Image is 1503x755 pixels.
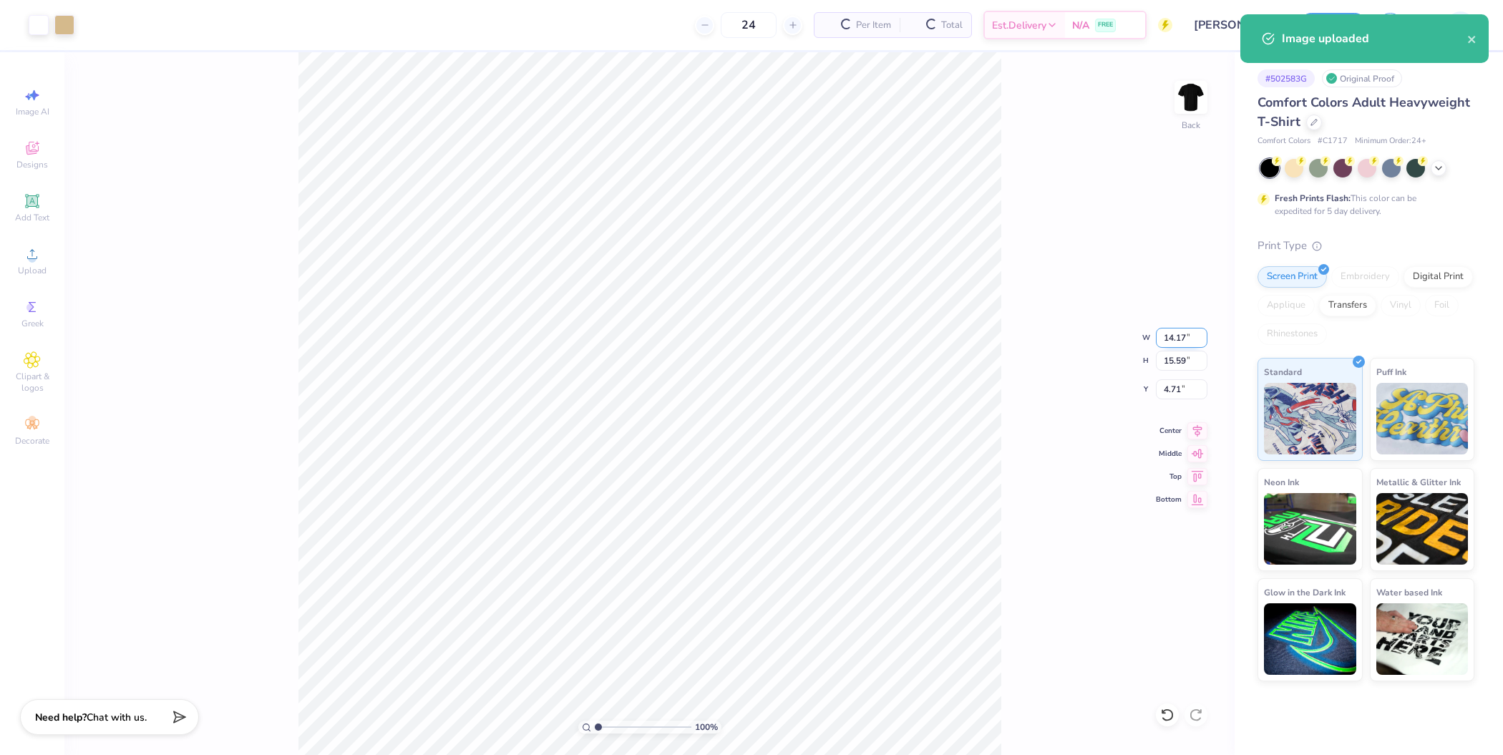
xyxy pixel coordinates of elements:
[1264,603,1356,675] img: Glow in the Dark Ink
[1258,266,1327,288] div: Screen Print
[1258,323,1327,345] div: Rhinestones
[1264,383,1356,454] img: Standard
[1258,295,1315,316] div: Applique
[1376,474,1461,489] span: Metallic & Glitter Ink
[1156,495,1182,505] span: Bottom
[1322,69,1402,87] div: Original Proof
[1072,18,1089,33] span: N/A
[1404,266,1473,288] div: Digital Print
[1275,192,1451,218] div: This color can be expedited for 5 day delivery.
[1355,135,1426,147] span: Minimum Order: 24 +
[1156,449,1182,459] span: Middle
[856,18,891,33] span: Per Item
[1182,119,1200,132] div: Back
[1376,493,1469,565] img: Metallic & Glitter Ink
[1331,266,1399,288] div: Embroidery
[87,711,147,724] span: Chat with us.
[16,106,49,117] span: Image AI
[1098,20,1113,30] span: FREE
[1282,30,1467,47] div: Image uploaded
[7,371,57,394] span: Clipart & logos
[1264,474,1299,489] span: Neon Ink
[1376,603,1469,675] img: Water based Ink
[35,711,87,724] strong: Need help?
[1183,11,1288,39] input: Untitled Design
[1258,135,1310,147] span: Comfort Colors
[15,212,49,223] span: Add Text
[992,18,1046,33] span: Est. Delivery
[1275,193,1351,204] strong: Fresh Prints Flash:
[16,159,48,170] span: Designs
[21,318,44,329] span: Greek
[695,721,718,734] span: 100 %
[1376,585,1442,600] span: Water based Ink
[1264,585,1346,600] span: Glow in the Dark Ink
[1425,295,1459,316] div: Foil
[1258,94,1470,130] span: Comfort Colors Adult Heavyweight T-Shirt
[1319,295,1376,316] div: Transfers
[1376,383,1469,454] img: Puff Ink
[1264,493,1356,565] img: Neon Ink
[1467,30,1477,47] button: close
[941,18,963,33] span: Total
[1318,135,1348,147] span: # C1717
[15,435,49,447] span: Decorate
[1381,295,1421,316] div: Vinyl
[1264,364,1302,379] span: Standard
[1156,472,1182,482] span: Top
[18,265,47,276] span: Upload
[1258,238,1474,254] div: Print Type
[1177,83,1205,112] img: Back
[1376,364,1406,379] span: Puff Ink
[721,12,777,38] input: – –
[1156,426,1182,436] span: Center
[1258,69,1315,87] div: # 502583G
